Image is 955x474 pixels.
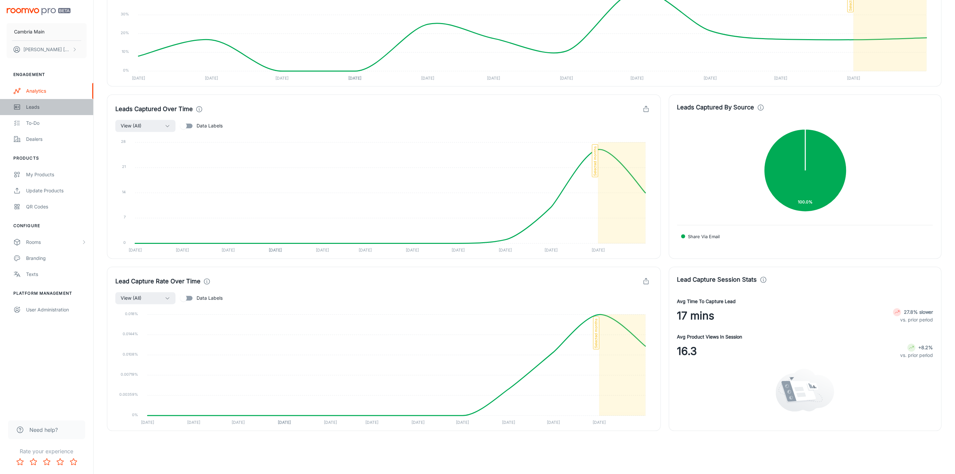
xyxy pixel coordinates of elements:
[776,369,834,412] img: analytics.svg
[774,76,787,81] tspan: [DATE]
[677,334,742,341] h4: Avg Product Views In Session
[123,68,129,73] tspan: 0%
[187,420,200,425] tspan: [DATE]
[121,122,141,130] span: View (All)
[26,135,87,143] div: Dealers
[5,447,88,455] p: Rate your experience
[893,316,933,324] p: vs. prior period
[324,420,337,425] tspan: [DATE]
[545,248,558,253] tspan: [DATE]
[365,420,378,425] tspan: [DATE]
[677,103,754,112] h4: Leads Captured By Source
[631,76,644,81] tspan: [DATE]
[900,352,933,359] p: vs. prior period
[456,420,469,425] tspan: [DATE]
[26,203,87,210] div: QR Codes
[121,372,138,377] tspan: 0.00719%
[14,28,44,35] p: Cambria Main
[132,76,145,81] tspan: [DATE]
[23,46,71,53] p: [PERSON_NAME] [PERSON_NAME]
[26,87,87,95] div: Analytics
[121,31,129,35] tspan: 20%
[53,455,67,469] button: Rate 4 star
[122,50,129,54] tspan: 10%
[7,8,71,15] img: Roomvo PRO Beta
[316,248,329,253] tspan: [DATE]
[115,105,193,114] h4: Leads Captured Over Time
[421,76,434,81] tspan: [DATE]
[406,248,419,253] tspan: [DATE]
[487,76,500,81] tspan: [DATE]
[120,392,138,397] tspan: 0.00359%
[547,420,560,425] tspan: [DATE]
[278,420,291,425] tspan: [DATE]
[40,455,53,469] button: Rate 3 star
[847,76,860,81] tspan: [DATE]
[502,420,515,425] tspan: [DATE]
[122,165,126,169] tspan: 21
[121,139,126,144] tspan: 28
[677,275,757,285] h4: Lead Capture Session Stats
[197,295,223,302] span: Data Labels
[132,413,138,417] tspan: 0%
[275,76,288,81] tspan: [DATE]
[593,420,606,425] tspan: [DATE]
[115,292,175,304] button: View (All)
[26,239,81,246] div: Rooms
[13,455,27,469] button: Rate 1 star
[348,76,361,81] tspan: [DATE]
[560,76,573,81] tspan: [DATE]
[121,294,141,302] span: View (All)
[26,171,87,178] div: My Products
[27,455,40,469] button: Rate 2 star
[123,240,126,245] tspan: 0
[197,122,223,130] span: Data Labels
[122,190,126,194] tspan: 14
[7,41,87,58] button: [PERSON_NAME] [PERSON_NAME]
[129,248,142,253] tspan: [DATE]
[222,248,235,253] tspan: [DATE]
[499,248,512,253] tspan: [DATE]
[683,234,720,240] span: Share via Email
[124,215,126,220] tspan: 7
[176,248,189,253] tspan: [DATE]
[452,248,465,253] tspan: [DATE]
[359,248,372,253] tspan: [DATE]
[7,23,87,40] button: Cambria Main
[115,277,201,286] h4: Lead Capture Rate Over Time
[26,119,87,127] div: To-do
[918,345,933,351] strong: +8.2%
[115,120,175,132] button: View (All)
[123,352,138,357] tspan: 0.0108%
[677,308,715,324] span: 17 mins
[677,298,736,305] h4: Avg Time To Capture Lead
[125,312,138,316] tspan: 0.018%
[67,455,80,469] button: Rate 5 star
[29,426,58,434] span: Need help?
[141,420,154,425] tspan: [DATE]
[26,103,87,111] div: Leads
[232,420,245,425] tspan: [DATE]
[592,248,605,253] tspan: [DATE]
[121,12,129,17] tspan: 30%
[26,255,87,262] div: Branding
[269,248,282,253] tspan: [DATE]
[704,76,717,81] tspan: [DATE]
[26,187,87,194] div: Update Products
[411,420,425,425] tspan: [DATE]
[205,76,218,81] tspan: [DATE]
[677,344,697,360] span: 16.3
[123,332,138,337] tspan: 0.0144%
[26,306,87,313] div: User Administration
[904,309,933,315] strong: 27.8% slower
[26,271,87,278] div: Texts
